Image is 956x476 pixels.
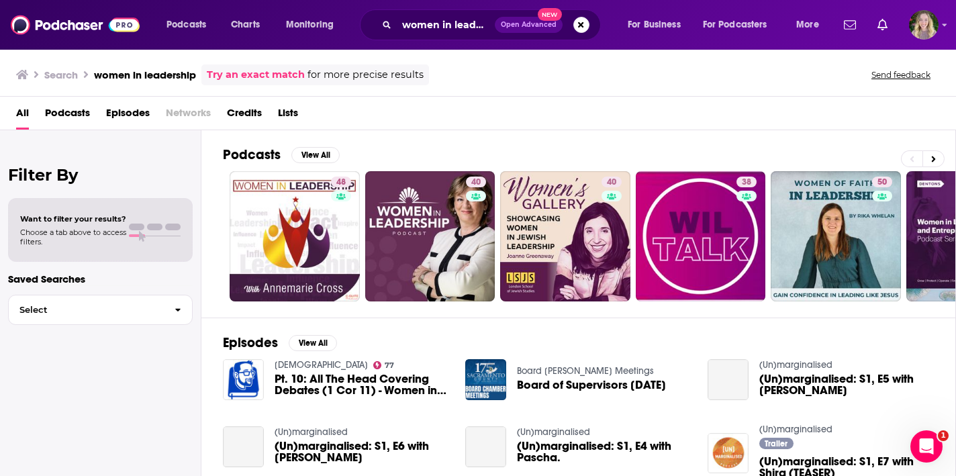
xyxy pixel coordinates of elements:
[44,68,78,81] h3: Search
[365,171,495,301] a: 40
[742,176,751,189] span: 38
[839,13,861,36] a: Show notifications dropdown
[275,373,449,396] a: Pt. 10: All The Head Covering Debates (1 Cor 11) - Women in Ministry Series
[307,67,424,83] span: for more precise results
[759,373,934,396] span: (Un)marginalised: S1, E5 with [PERSON_NAME]
[867,69,935,81] button: Send feedback
[736,177,757,187] a: 38
[517,440,691,463] a: (Un)marginalised: S1, E4 with Pascha.
[910,430,943,463] iframe: Intercom live chat
[286,15,334,34] span: Monitoring
[223,426,264,467] a: (Un)marginalised: S1, E6 with Jennifer Hankin
[495,17,563,33] button: Open AdvancedNew
[759,373,934,396] a: (Un)marginalised: S1, E5 with Julie G.
[708,359,749,400] a: (Un)marginalised: S1, E5 with Julie G.
[517,379,666,391] a: Board of Supervisors 6/4/25
[628,15,681,34] span: For Business
[223,334,278,351] h2: Episodes
[602,177,622,187] a: 40
[222,14,268,36] a: Charts
[291,147,340,163] button: View All
[275,440,449,463] a: (Un)marginalised: S1, E6 with Jennifer Hankin
[500,171,630,301] a: 40
[11,12,140,38] img: Podchaser - Follow, Share and Rate Podcasts
[759,359,832,371] a: (Un)marginalised
[694,14,787,36] button: open menu
[759,424,832,435] a: (Un)marginalised
[45,102,90,130] a: Podcasts
[8,295,193,325] button: Select
[278,102,298,130] a: Lists
[771,171,901,301] a: 50
[207,67,305,83] a: Try an exact match
[501,21,557,28] span: Open Advanced
[517,379,666,391] span: Board of Supervisors [DATE]
[166,102,211,130] span: Networks
[471,176,481,189] span: 40
[275,426,348,438] a: (Un)marginalised
[636,171,766,301] a: 38
[373,9,614,40] div: Search podcasts, credits, & more...
[230,171,360,301] a: 48
[708,433,749,474] img: (Un)marginalised: S1, E7 with Shira (TEASER)
[517,365,654,377] a: Board Chambers Meetings
[466,177,486,187] a: 40
[223,146,281,163] h2: Podcasts
[397,14,495,36] input: Search podcasts, credits, & more...
[703,15,767,34] span: For Podcasters
[517,426,590,438] a: (Un)marginalised
[231,15,260,34] span: Charts
[796,15,819,34] span: More
[465,426,506,467] a: (Un)marginalised: S1, E4 with Pascha.
[872,13,893,36] a: Show notifications dropdown
[20,228,126,246] span: Choose a tab above to access filters.
[909,10,939,40] img: User Profile
[20,214,126,224] span: Want to filter your results?
[275,440,449,463] span: (Un)marginalised: S1, E6 with [PERSON_NAME]
[331,177,351,187] a: 48
[373,361,395,369] a: 77
[607,176,616,189] span: 40
[909,10,939,40] span: Logged in as lauren19365
[289,335,337,351] button: View All
[275,359,368,371] a: BibleThinker
[385,363,394,369] span: 77
[223,334,337,351] a: EpisodesView All
[8,165,193,185] h2: Filter By
[909,10,939,40] button: Show profile menu
[106,102,150,130] a: Episodes
[538,8,562,21] span: New
[277,14,351,36] button: open menu
[16,102,29,130] a: All
[787,14,836,36] button: open menu
[227,102,262,130] a: Credits
[877,176,887,189] span: 50
[872,177,892,187] a: 50
[765,440,787,448] span: Trailer
[465,359,506,400] img: Board of Supervisors 6/4/25
[166,15,206,34] span: Podcasts
[8,273,193,285] p: Saved Searches
[94,68,196,81] h3: women in leadership
[938,430,949,441] span: 1
[618,14,698,36] button: open menu
[336,176,346,189] span: 48
[223,146,340,163] a: PodcastsView All
[9,305,164,314] span: Select
[157,14,224,36] button: open menu
[223,359,264,400] img: Pt. 10: All The Head Covering Debates (1 Cor 11) - Women in Ministry Series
